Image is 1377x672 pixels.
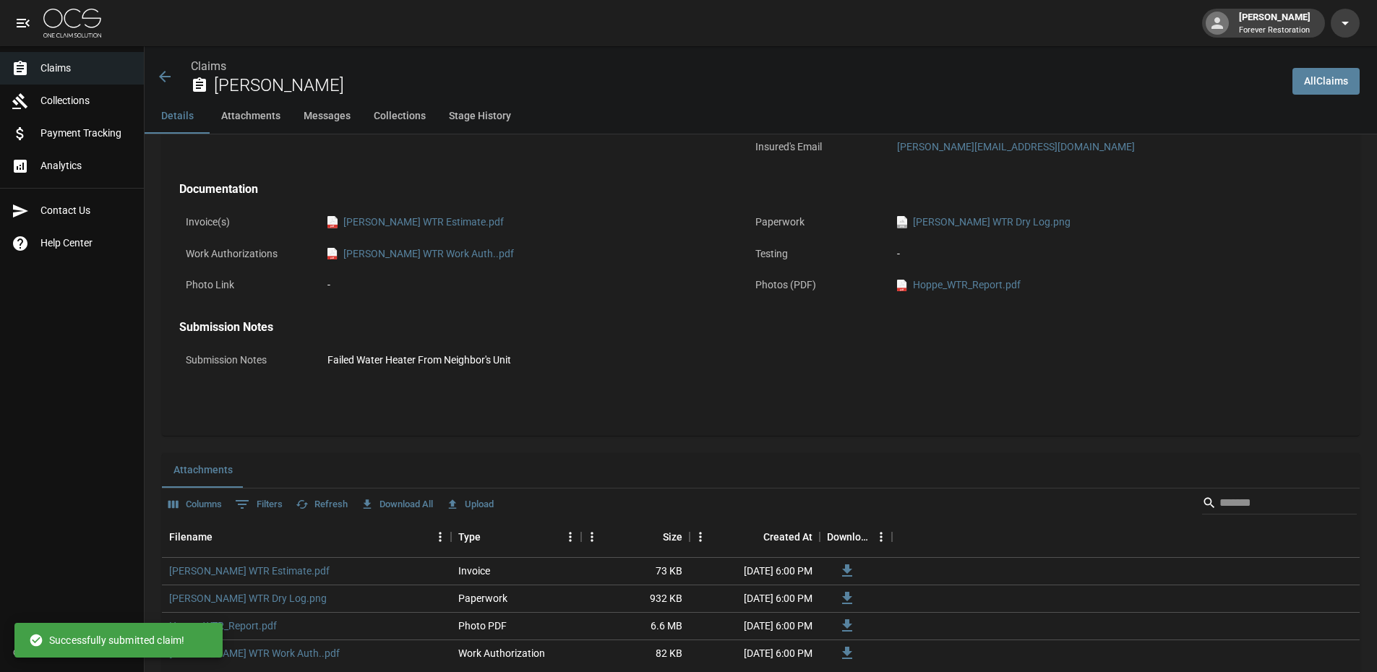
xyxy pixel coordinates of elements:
div: 82 KB [581,640,690,668]
h4: Submission Notes [179,320,1301,335]
div: Successfully submitted claim! [29,627,184,653]
p: Testing [749,240,879,268]
div: Type [451,517,581,557]
div: [DATE] 6:00 PM [690,558,820,585]
button: Menu [429,526,451,548]
button: Menu [559,526,581,548]
a: Hoppe_WTR_Report.pdf [169,619,277,633]
button: Refresh [292,494,351,516]
button: Upload [442,494,497,516]
p: Invoice(s) [179,208,309,236]
button: Menu [870,526,892,548]
a: [PERSON_NAME] WTR Work Auth..pdf [169,646,340,660]
button: Details [145,99,210,134]
span: Help Center [40,236,132,251]
div: Created At [690,517,820,557]
button: Attachments [162,453,244,488]
span: Analytics [40,158,132,173]
div: Download [827,517,870,557]
div: Filename [169,517,213,557]
div: Work Authorization [458,646,545,660]
a: png[PERSON_NAME] WTR Dry Log.png [897,215,1071,230]
div: Paperwork [458,591,507,606]
button: Stage History [437,99,523,134]
button: Collections [362,99,437,134]
p: Paperwork [749,208,879,236]
nav: breadcrumb [191,58,1281,75]
p: Forever Restoration [1239,25,1310,37]
div: Size [581,517,690,557]
p: Photos (PDF) [749,271,879,299]
div: Search [1202,491,1357,517]
p: Submission Notes [179,346,309,374]
a: AllClaims [1292,68,1360,95]
h4: Documentation [179,182,1301,197]
button: Show filters [231,493,286,516]
img: ocs-logo-white-transparent.png [43,9,101,38]
span: Contact Us [40,203,132,218]
button: Menu [581,526,603,548]
div: - [897,246,1295,262]
button: Attachments [210,99,292,134]
div: Created At [763,517,812,557]
div: Download [820,517,892,557]
div: © 2025 One Claim Solution [13,645,131,660]
div: [DATE] 6:00 PM [690,640,820,668]
a: [PERSON_NAME] WTR Estimate.pdf [169,564,330,578]
button: Select columns [165,494,226,516]
button: Download All [357,494,437,516]
div: anchor tabs [145,99,1377,134]
div: related-list tabs [162,453,1360,488]
div: 73 KB [581,558,690,585]
div: Type [458,517,481,557]
p: Insured's Email [749,133,879,161]
a: pdf[PERSON_NAME] WTR Estimate.pdf [327,215,504,230]
div: Filename [162,517,451,557]
div: [DATE] 6:00 PM [690,613,820,640]
h2: [PERSON_NAME] [214,75,1281,96]
div: [PERSON_NAME] [1233,10,1316,36]
button: open drawer [9,9,38,38]
a: pdfHoppe_WTR_Report.pdf [897,277,1021,293]
div: 6.6 MB [581,613,690,640]
div: Invoice [458,564,490,578]
div: Failed Water Heater From Neighbor's Unit [327,353,511,368]
div: Size [663,517,682,557]
a: [PERSON_NAME] WTR Dry Log.png [169,591,327,606]
button: Menu [690,526,711,548]
a: [PERSON_NAME][EMAIL_ADDRESS][DOMAIN_NAME] [897,141,1135,152]
span: Collections [40,93,132,108]
p: Work Authorizations [179,240,309,268]
div: - [327,277,330,293]
div: Photo PDF [458,619,507,633]
a: pdf[PERSON_NAME] WTR Work Auth..pdf [327,246,514,262]
span: Payment Tracking [40,126,132,141]
p: Photo Link [179,271,309,299]
button: Messages [292,99,362,134]
span: Claims [40,61,132,76]
a: Claims [191,59,226,73]
div: [DATE] 6:00 PM [690,585,820,613]
div: 932 KB [581,585,690,613]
